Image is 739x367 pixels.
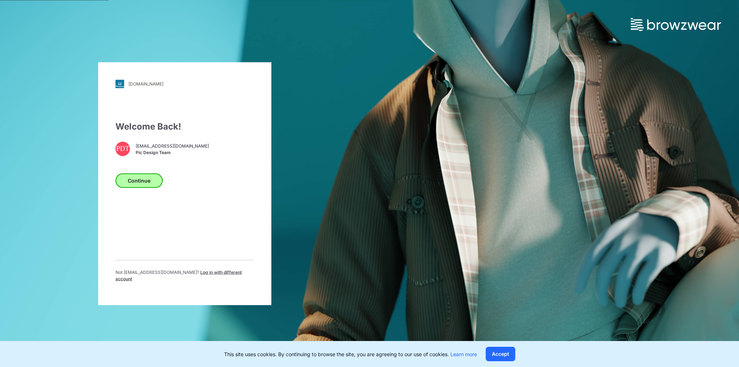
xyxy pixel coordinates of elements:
a: Learn more [450,351,477,357]
span: [EMAIL_ADDRESS][DOMAIN_NAME] [136,143,209,149]
div: PDT [115,141,130,156]
img: browzwear-logo.73288ffb.svg [631,18,721,31]
p: Not [EMAIL_ADDRESS][DOMAIN_NAME] ? [115,269,254,282]
span: Pic Design Team [136,149,209,156]
button: Accept [486,347,515,361]
img: svg+xml;base64,PHN2ZyB3aWR0aD0iMjgiIGhlaWdodD0iMjgiIHZpZXdCb3g9IjAgMCAyOCAyOCIgZmlsbD0ibm9uZSIgeG... [115,79,124,88]
a: [DOMAIN_NAME] [115,79,254,88]
p: This site uses cookies. By continuing to browse the site, you are agreeing to our use of cookies. [224,350,477,358]
div: [DOMAIN_NAME] [128,81,163,87]
button: Continue [115,173,163,188]
div: Welcome Back! [115,120,254,133]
